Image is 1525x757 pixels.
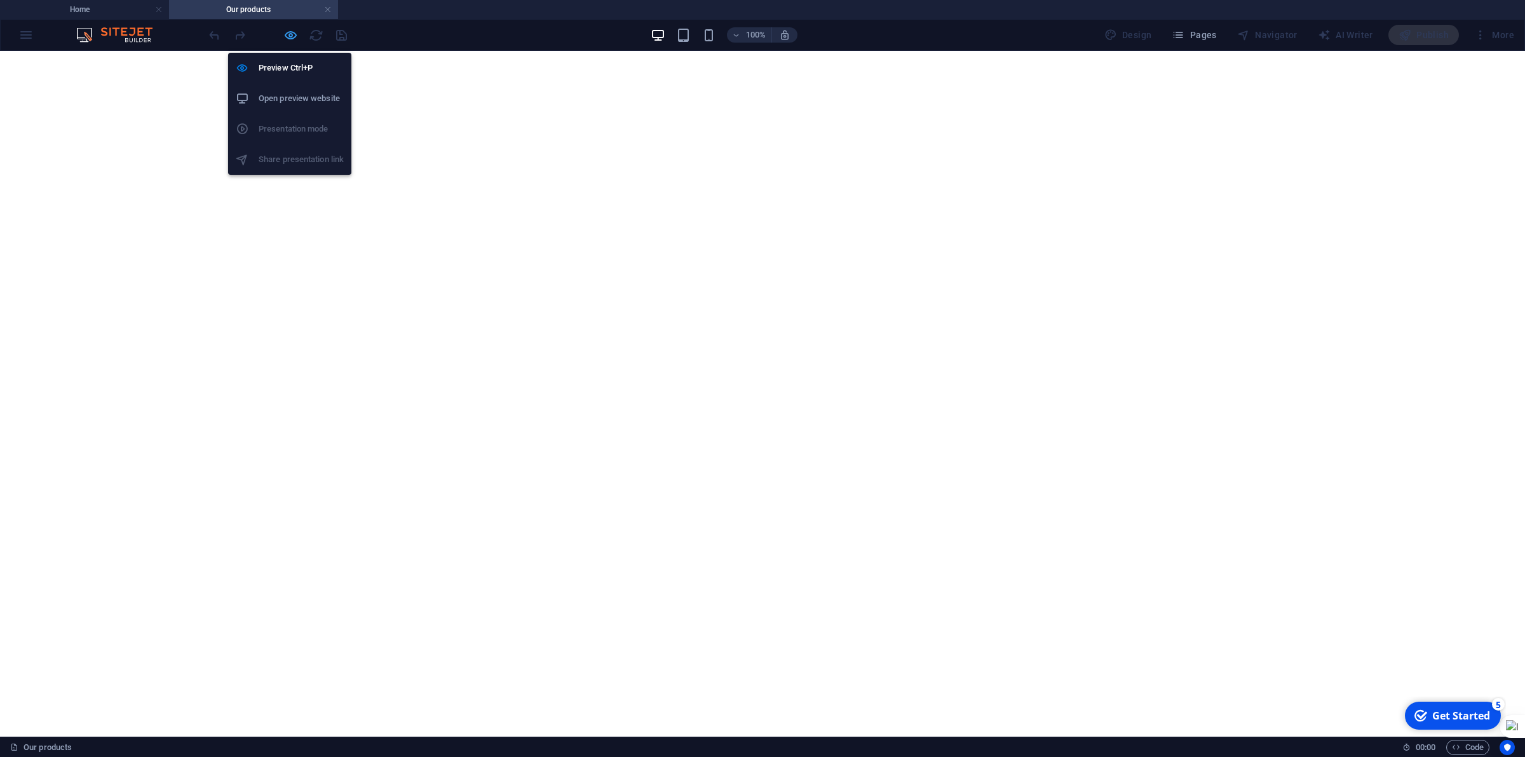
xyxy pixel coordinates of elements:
button: 100% [727,27,772,43]
h4: Our products [169,3,338,17]
div: 5 [94,1,107,14]
h6: Open preview website [259,91,344,106]
span: Code [1452,740,1484,755]
button: Usercentrics [1500,740,1515,755]
a: Click to cancel selection. Double-click to open Pages [10,740,72,755]
button: Code [1446,740,1489,755]
h6: Preview Ctrl+P [259,60,344,76]
div: Get Started [34,12,92,26]
span: : [1425,742,1427,752]
img: Editor Logo [73,27,168,43]
h6: Session time [1402,740,1436,755]
span: Pages [1172,29,1216,41]
span: 00 00 [1416,740,1435,755]
i: On resize automatically adjust zoom level to fit chosen device. [779,29,790,41]
div: Design (Ctrl+Alt+Y) [1099,25,1157,45]
div: Get Started 5 items remaining, 0% complete [7,5,103,33]
h6: 100% [746,27,766,43]
button: Pages [1167,25,1221,45]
